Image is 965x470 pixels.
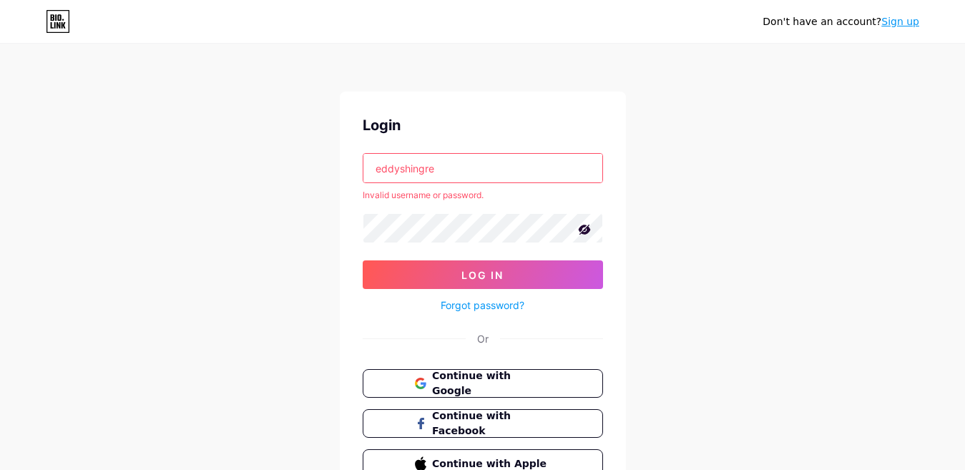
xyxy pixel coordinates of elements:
[363,154,602,182] input: Username
[363,409,603,438] button: Continue with Facebook
[763,14,919,29] div: Don't have an account?
[363,189,603,202] div: Invalid username or password.
[363,260,603,289] button: Log In
[432,408,550,439] span: Continue with Facebook
[461,269,504,281] span: Log In
[477,331,489,346] div: Or
[432,368,550,398] span: Continue with Google
[441,298,524,313] a: Forgot password?
[881,16,919,27] a: Sign up
[363,114,603,136] div: Login
[363,369,603,398] button: Continue with Google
